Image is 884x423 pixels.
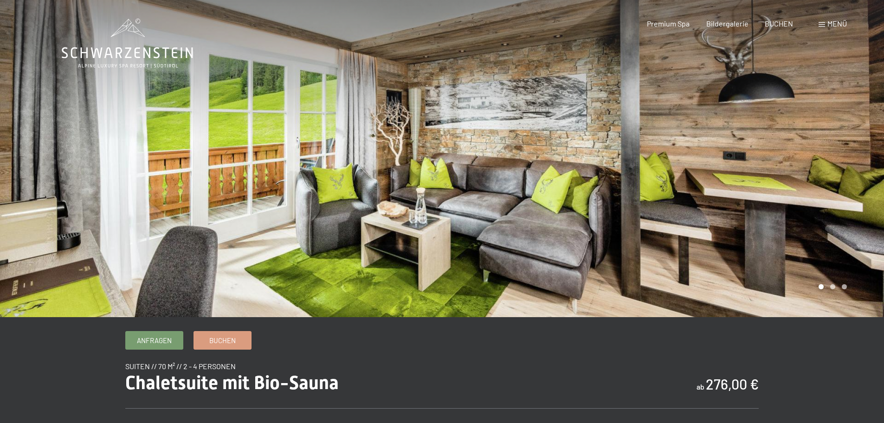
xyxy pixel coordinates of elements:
[125,362,236,371] span: Suiten // 70 m² // 2 - 4 Personen
[706,19,748,28] a: Bildergalerie
[125,372,339,394] span: Chaletsuite mit Bio-Sauna
[126,332,183,349] a: Anfragen
[209,336,236,345] span: Buchen
[827,19,847,28] span: Menü
[647,19,690,28] a: Premium Spa
[706,376,759,392] b: 276,00 €
[137,336,172,345] span: Anfragen
[697,382,704,391] span: ab
[765,19,793,28] a: BUCHEN
[194,332,251,349] a: Buchen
